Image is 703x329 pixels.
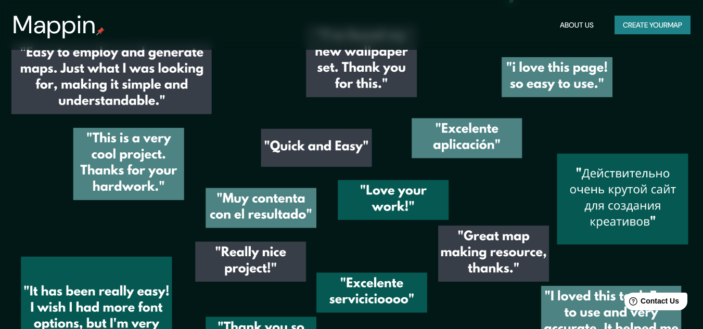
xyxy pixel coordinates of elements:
[556,16,598,35] button: About Us
[12,10,96,40] h3: Mappin
[610,288,692,318] iframe: Help widget launcher
[96,27,105,35] img: mappin-pin
[615,16,691,35] button: Create yourmap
